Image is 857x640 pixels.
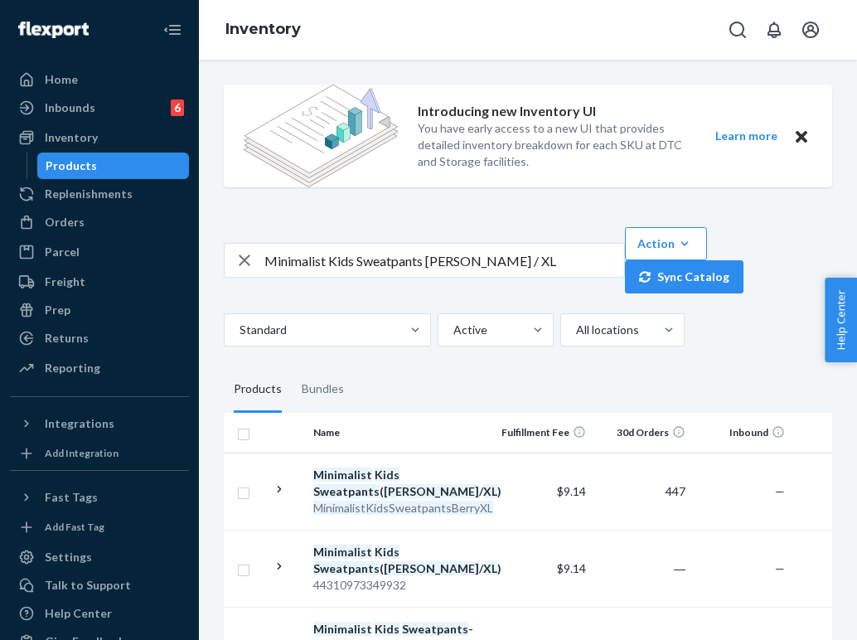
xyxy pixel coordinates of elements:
div: Help Center [45,605,112,622]
a: Inventory [10,124,189,151]
div: ( / ) [313,467,487,500]
div: Add Integration [45,446,119,460]
div: Talk to Support [45,577,131,594]
input: Search inventory by name or sku [264,244,624,277]
button: Open Search Box [721,13,754,46]
em: Sweatpants [402,622,468,636]
button: Learn more [704,126,787,147]
img: Flexport logo [18,22,89,38]
div: Reporting [45,360,100,376]
em: XL [483,561,497,575]
a: Settings [10,544,189,570]
a: Orders [10,209,189,235]
button: Open account menu [794,13,827,46]
a: Reporting [10,355,189,381]
div: Integrations [45,415,114,432]
th: Name [307,413,493,453]
input: Active [452,322,453,338]
a: Prep [10,297,189,323]
em: Minimalist [313,545,372,559]
a: Add Integration [10,444,189,463]
a: Replenishments [10,181,189,207]
em: MinimalistKidsSweatpantsBerryXL [313,501,493,515]
em: [PERSON_NAME] [384,561,479,575]
div: Replenishments [45,186,133,202]
div: Bundles [302,366,344,413]
p: You have early access to a new UI that provides detailed inventory breakdown for each SKU at DTC ... [418,120,685,170]
a: Help Center [10,600,189,627]
a: Parcel [10,239,189,265]
div: Inventory [45,129,98,146]
div: Settings [45,549,92,565]
div: Home [45,71,78,88]
div: 44310973349932 [313,577,487,594]
div: Add Fast Tag [45,520,104,534]
input: Standard [238,322,240,338]
a: Inventory [225,20,301,38]
em: Kids [375,545,399,559]
a: Home [10,66,189,93]
em: Sweatpants [313,561,380,575]
em: [PERSON_NAME] [384,484,479,498]
button: Fast Tags [10,484,189,511]
div: Products [46,158,97,174]
div: Orders [45,214,85,230]
ol: breadcrumbs [212,6,314,54]
a: Returns [10,325,189,352]
em: Minimalist [313,622,372,636]
div: Products [234,366,282,413]
p: Introducing new Inventory UI [418,102,596,121]
a: Products [37,153,190,179]
em: Kids [375,468,399,482]
div: 6 [171,99,184,116]
em: Sweatpants [313,484,380,498]
button: Integrations [10,410,189,437]
div: Freight [45,274,85,290]
div: Fast Tags [45,489,98,506]
button: Open notifications [758,13,791,46]
div: Returns [45,330,89,347]
img: new-reports-banner-icon.82668bd98b6a51aee86340f2a7b77ae3.png [244,85,398,187]
iframe: Find more information here [547,166,857,640]
button: Close Navigation [156,13,189,46]
div: ( / ) [313,544,487,577]
em: Minimalist [313,468,372,482]
em: Kids [375,622,399,636]
button: Talk to Support [10,572,189,599]
th: Fulfillment Fee [493,413,593,453]
a: Freight [10,269,189,295]
div: Parcel [45,244,80,260]
a: Inbounds6 [10,95,189,121]
div: Inbounds [45,99,95,116]
div: Prep [45,302,70,318]
a: Add Fast Tag [10,517,189,537]
em: XL [483,484,497,498]
button: Close [791,126,812,147]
